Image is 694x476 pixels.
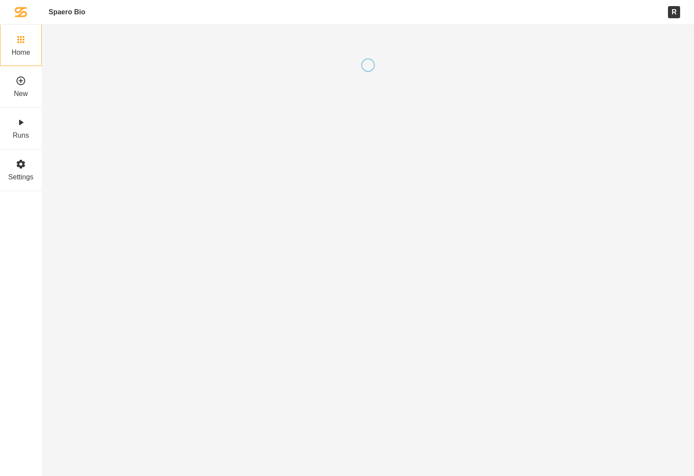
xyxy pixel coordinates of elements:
[668,6,680,18] div: R
[14,89,28,98] label: New
[12,48,30,56] label: Home
[13,131,29,139] label: Runs
[15,6,27,18] img: Spaero logomark
[8,173,33,181] label: Settings
[49,8,85,16] a: Spaero Bio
